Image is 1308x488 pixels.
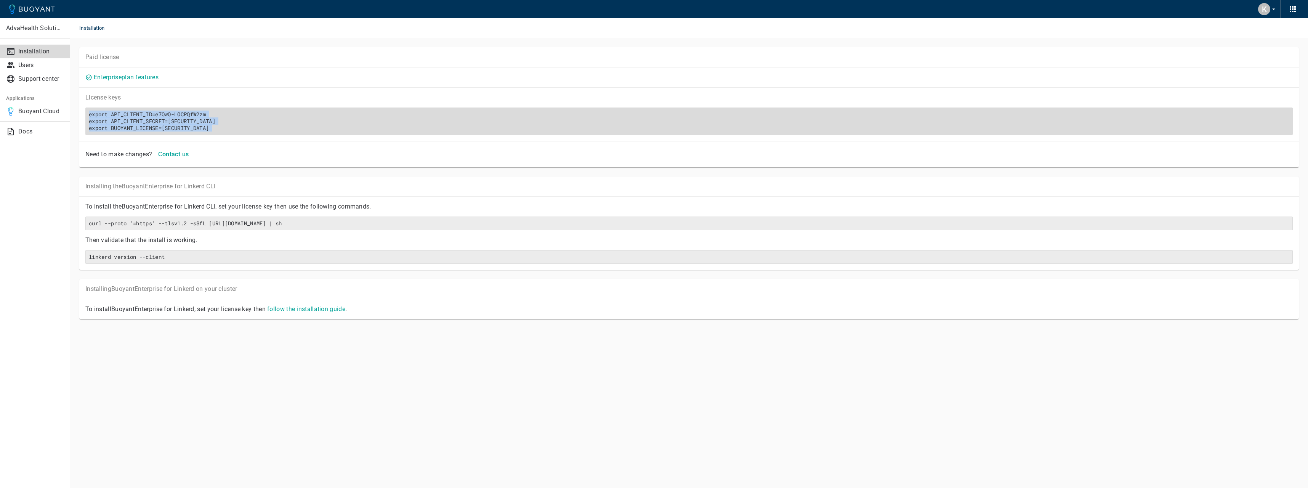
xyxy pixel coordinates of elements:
p: Docs [18,128,64,135]
p: Installing Buoyant Enterprise for Linkerd on your cluster [85,285,1293,293]
h6: export API_CLIENT_ID=e7OwO-LOCPQfW2zmexport API_CLIENT_SECRET=[SECURITY_DATA]export BUOYANT_LICEN... [89,111,1289,132]
p: Buoyant Cloud [18,108,64,115]
button: Contact us [155,148,192,161]
p: Installation [18,48,64,55]
p: Users [18,61,64,69]
a: Contact us [155,150,192,157]
p: Installing the Buoyant Enterprise for Linkerd CLI [85,183,1293,190]
p: License key s [85,94,1293,101]
h4: Contact us [158,151,189,158]
h6: curl --proto '=https' --tlsv1.2 -sSfL [URL][DOMAIN_NAME] | sh [89,220,1289,227]
div: Need to make changes? [82,148,152,158]
span: Installation [79,18,114,38]
p: Support center [18,75,64,83]
div: K [1258,3,1270,15]
p: Then validate that the install is working. [85,236,1293,244]
a: follow the installation guide [267,305,345,313]
a: Enterpriseplan features [94,74,159,81]
p: To install Buoyant Enterprise for Linkerd, set your license key then . [85,305,1293,313]
p: AdvaHealth Solutions [6,24,64,32]
p: To install the Buoyant Enterprise for Linkerd CLI, set your license key then use the following co... [85,203,1293,210]
h5: Applications [6,95,64,101]
p: Paid license [85,53,1293,61]
h6: linkerd version --client [89,254,1289,260]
